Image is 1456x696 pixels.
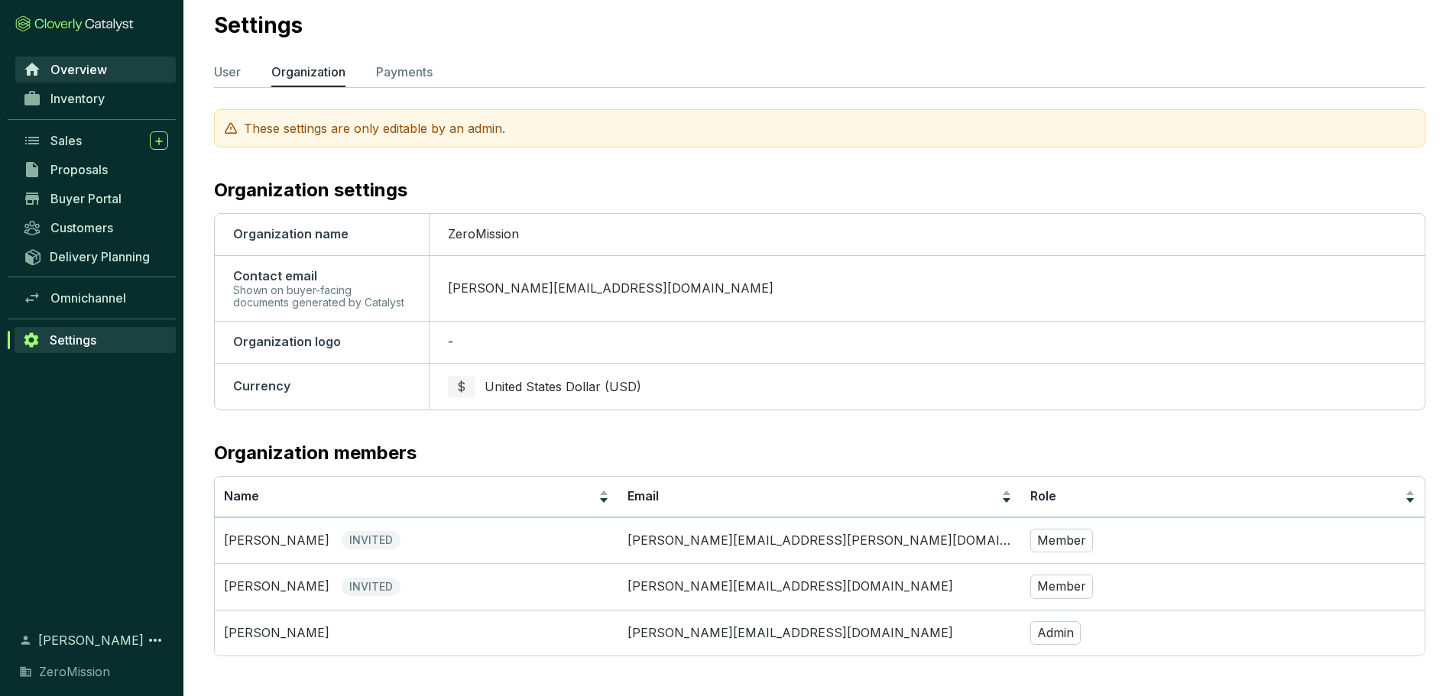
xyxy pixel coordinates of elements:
span: ZeroMission [39,662,110,681]
span: INVITED [342,578,400,596]
p: Member [1030,529,1093,553]
td: alanna.tameta@zeromission.se [618,610,1022,656]
span: Currency [233,378,290,393]
h2: Settings [214,9,303,41]
a: Overview [15,57,176,83]
p: Payments [376,63,433,81]
span: [PERSON_NAME][EMAIL_ADDRESS][DOMAIN_NAME] [448,280,773,296]
span: - [448,334,453,349]
a: Buyer Portal [15,186,176,212]
span: [PERSON_NAME] [38,631,144,649]
a: Delivery Planning [15,244,176,269]
a: Settings [15,327,176,353]
span: Inventory [50,91,105,106]
p: [PERSON_NAME] [224,533,329,549]
span: Overview [50,62,107,77]
div: These settings are only editable by an admin. [214,109,1425,147]
a: Sales [15,128,176,154]
p: Member [1030,575,1093,599]
span: Proposals [50,162,108,177]
p: Organization settings [214,178,407,202]
span: Organization logo [233,334,341,349]
span: Customers [50,220,113,235]
p: [PERSON_NAME] [224,578,329,595]
p: Organization members [214,441,417,465]
span: Buyer Portal [50,191,122,206]
span: Organization name [233,226,349,241]
span: ZeroMission [448,226,519,241]
span: Email [627,488,659,503]
span: Settings [50,332,96,348]
span: $ [457,377,465,396]
p: Organization [271,63,345,81]
div: Contact email [233,268,410,285]
a: Inventory [15,86,176,112]
span: Delivery Planning [50,249,150,264]
span: Sales [50,133,82,148]
p: User [214,63,241,81]
span: Role [1030,488,1056,503]
td: maria.king@zeromission.se [618,517,1022,564]
span: Name [224,488,259,503]
a: Customers [15,215,176,241]
span: United States Dollar (USD) [485,379,641,394]
div: Shown on buyer-facing documents generated by Catalyst [233,284,410,309]
td: henrik.juhlin@zeromission.se [618,563,1022,610]
p: Admin [1030,621,1081,646]
p: [PERSON_NAME] [224,625,329,642]
span: Omnichannel [50,290,126,306]
a: Omnichannel [15,285,176,311]
span: INVITED [342,531,400,549]
a: Proposals [15,157,176,183]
